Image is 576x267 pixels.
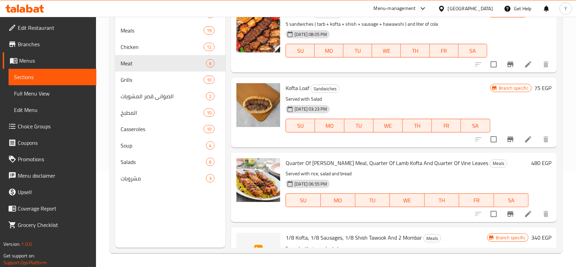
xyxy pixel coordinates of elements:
[403,119,432,132] button: TH
[524,60,532,68] a: Edit menu item
[531,9,551,18] h6: 530 EGP
[3,251,35,260] span: Get support on:
[344,119,373,132] button: TU
[206,159,214,165] span: 6
[538,56,554,73] button: delete
[448,5,493,12] div: [GEOGRAPHIC_DATA]
[286,244,487,253] p: Served with rice and salad
[531,158,551,168] h6: 480 EGP
[464,121,487,131] span: SA
[286,119,315,132] button: SU
[3,135,96,151] a: Coupons
[9,69,96,85] a: Sections
[204,77,214,83] span: 10
[115,154,225,170] div: Salads6
[204,44,214,50] span: 12
[121,76,204,84] span: Grills
[486,207,501,221] span: Select to update
[292,31,330,38] span: [DATE] 08:05 PM
[292,181,330,187] span: [DATE] 06:55 PM
[315,44,343,58] button: MO
[486,57,501,72] span: Select to update
[502,206,519,222] button: Branch-specific-item
[121,174,206,182] span: مشروبات
[14,89,91,98] span: Full Menu View
[121,43,204,51] div: Chicken
[286,95,490,103] p: Served with Salad
[493,234,528,241] span: Branch specific
[494,193,529,207] button: SA
[236,158,280,202] img: Quarter Of Shish Tawook Meal, Quarter Of Lamb Kofta And Quarter Of Vine Leaves
[115,137,225,154] div: Soup4
[18,24,91,32] span: Edit Restaurant
[390,193,424,207] button: WE
[425,193,459,207] button: TH
[115,55,225,72] div: Meat6
[490,160,507,167] span: Meals
[115,72,225,88] div: Grills10
[324,195,353,205] span: MO
[347,121,371,131] span: TU
[376,121,400,131] span: WE
[18,122,91,130] span: Choice Groups
[286,83,309,93] span: Kofta Loaf
[18,155,91,163] span: Promotions
[9,102,96,118] a: Edit Menu
[375,46,398,56] span: WE
[18,40,91,48] span: Branches
[3,258,47,267] a: Support.OpsPlatform
[286,193,320,207] button: SU
[3,217,96,233] a: Grocery Checklist
[318,121,341,131] span: MO
[206,141,215,150] div: items
[430,44,458,58] button: FR
[121,59,206,67] span: Meat
[531,233,551,242] h6: 340 EGP
[401,44,429,58] button: TH
[206,175,214,182] span: 3
[206,59,215,67] div: items
[462,195,491,205] span: FR
[121,92,206,100] span: الصواني قصر المشويات
[121,158,206,166] div: Salads
[343,44,372,58] button: TU
[424,234,441,242] span: Meals
[286,20,487,28] p: 5 sandwiches ( tarb + kofta + shish + sausage + hawawshi ) and liter of cola
[115,170,225,187] div: مشروبات3
[121,141,206,150] span: Soup
[121,125,204,133] span: Casseroles
[204,110,214,116] span: 10
[502,56,519,73] button: Branch-specific-item
[289,195,318,205] span: SU
[406,121,429,131] span: TH
[204,125,215,133] div: items
[3,20,96,36] a: Edit Restaurant
[3,151,96,167] a: Promotions
[9,85,96,102] a: Full Menu View
[534,83,551,93] h6: 75 EGP
[14,106,91,114] span: Edit Menu
[289,46,312,56] span: SU
[206,142,214,149] span: 4
[18,188,91,196] span: Upsell
[121,26,204,35] span: Meals
[21,240,32,249] span: 1.0.0
[502,131,519,148] button: Branch-specific-item
[236,9,280,52] img: Friends box
[206,158,215,166] div: items
[432,119,461,132] button: FR
[524,135,532,143] a: Edit menu item
[496,85,531,91] span: Branch specific
[3,240,20,249] span: Version:
[286,44,315,58] button: SU
[286,169,529,178] p: Served with rice, salad and bread
[204,126,214,132] span: 10
[433,46,456,56] span: FR
[14,73,91,81] span: Sections
[204,109,215,117] div: items
[538,131,554,148] button: delete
